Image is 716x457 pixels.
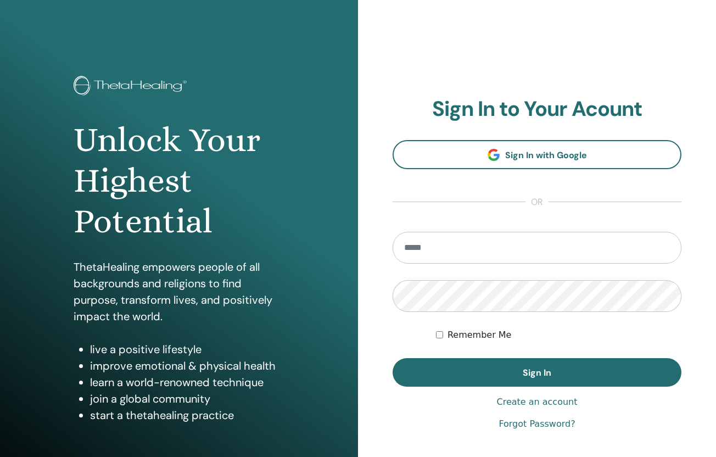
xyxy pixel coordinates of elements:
[499,417,575,431] a: Forgot Password?
[436,328,681,342] div: Keep me authenticated indefinitely or until I manually logout
[90,358,285,374] li: improve emotional & physical health
[448,328,512,342] label: Remember Me
[90,407,285,423] li: start a thetahealing practice
[90,374,285,391] li: learn a world-renowned technique
[393,97,681,122] h2: Sign In to Your Acount
[393,140,681,169] a: Sign In with Google
[525,196,549,209] span: or
[393,358,681,387] button: Sign In
[523,367,551,378] span: Sign In
[74,120,285,242] h1: Unlock Your Highest Potential
[90,341,285,358] li: live a positive lifestyle
[74,259,285,325] p: ThetaHealing empowers people of all backgrounds and religions to find purpose, transform lives, a...
[496,395,577,409] a: Create an account
[505,149,587,161] span: Sign In with Google
[90,391,285,407] li: join a global community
